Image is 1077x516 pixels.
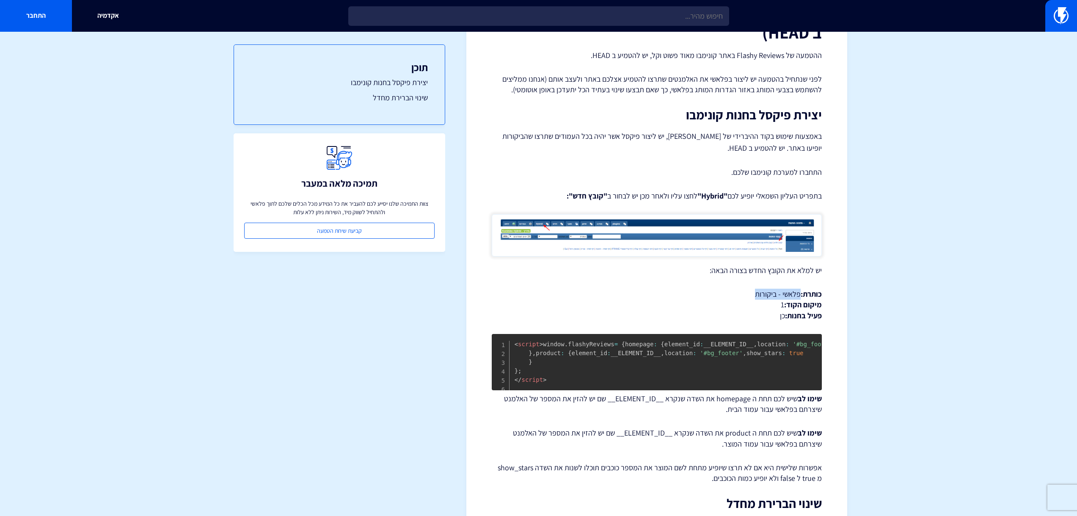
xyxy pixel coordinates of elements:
p: בתפריט העליון השמאלי יופיע לכם לחצו עליו ולאחר מכן יש לבחור ב [492,190,822,201]
p: אפשרות שלישית היא אם לא תרצו שיופיע מתחת לשם המוצר את המספר כוכבים תוכלו לשנות את השדה show_stars... [492,462,822,484]
span: : [782,350,785,356]
span: > [543,376,546,383]
span: , [743,350,746,356]
span: > [540,341,543,348]
strong: שימו לב [798,394,822,403]
strong: שימו לב [798,428,822,438]
h3: תמיכה מלאה במעבר [301,178,377,188]
span: = [614,341,618,348]
span: : [785,341,789,348]
strong: מיקום הקוד: [784,300,822,309]
span: , [661,350,664,356]
span: script [515,341,540,348]
span: : [561,350,564,356]
p: צוות התמיכה שלנו יסייע לכם להעביר את כל המידע מכל הכלים שלכם לתוך פלאשי ולהתחיל לשווק מיד, השירות... [244,199,435,216]
strong: כותרת: [801,289,822,299]
a: יצירת פיקסל בחנות קונימבו [251,77,428,88]
span: } [515,367,518,374]
span: : [653,341,657,348]
p: שיש לכם תחת ה product את השדה שנקרא __ELEMENT_ID__ שם יש להזין את המספר של האלמנט שיצרתם בפלאשי ע... [492,428,822,449]
span: } [529,359,532,365]
span: { [661,341,664,348]
span: : [700,341,703,348]
h3: תוכן [251,62,428,73]
strong: "Hybrid" [697,191,727,201]
strong: פעיל בחנות: [785,311,822,320]
span: , [754,341,757,348]
span: true [789,350,804,356]
span: . [565,341,568,348]
span: '#bg_footer' [793,341,835,348]
h2: יצירת פיקסל בחנות קונימבו [492,108,822,122]
p: לפני שנתחיל בהטמעה יש ליצור בפלאשי את האלמנטים שתרצו להטמיע אצלכם באתר ולעצב אותם (אנחנו ממליצים ... [492,74,822,95]
span: '#bg_footer' [700,350,743,356]
p: פלאשי - ביקורות 1 כן [492,289,822,321]
span: : [693,350,696,356]
a: קביעת שיחת הטמעה [244,223,435,239]
p: יש למלא את הקובץ החדש בצורה הבאה: [492,265,822,276]
a: שינוי הברירת מחדל [251,92,428,103]
strong: "קובץ חדש": [567,191,607,201]
span: ; [518,367,521,374]
p: התחברו למערכת קונימבו שלכם. [492,167,822,178]
span: , [532,350,536,356]
input: חיפוש מהיר... [348,6,729,26]
span: </ [515,376,522,383]
span: script [515,376,543,383]
p: שיש לכם תחת ה homepage את השדה שנקרא __ELEMENT_ID__ שם יש להזין את המספר של האלמנט שיצרתם בפלאשי ... [492,393,822,415]
span: window flashyReviews homepage element_id __ELEMENT_ID__ location product element_id __ELEMENT_ID_... [515,341,836,374]
span: { [568,350,571,356]
h2: שינוי הברירת מחדל [492,497,822,510]
span: } [529,350,532,356]
span: : [607,350,611,356]
span: { [622,341,625,348]
span: < [515,341,518,348]
p: ההטמעה של Flashy Reviews באתר קונימבו מאוד פשוט וקל, יש להטמיע ב HEAD. [492,50,822,61]
p: באמצעות שימוש בקוד ההיברידי של [PERSON_NAME], יש ליצור פיקסל אשר יהיה בכל העמודים שתרצו שהביקורות... [492,130,822,154]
